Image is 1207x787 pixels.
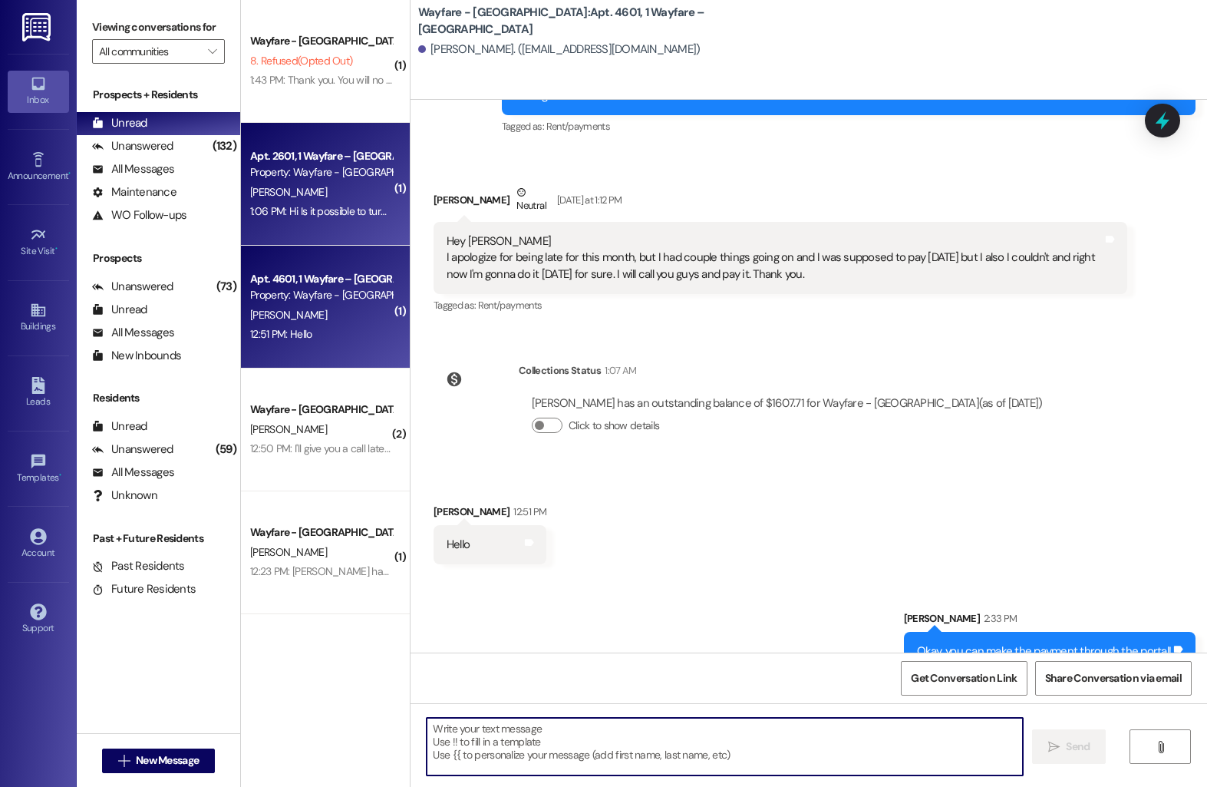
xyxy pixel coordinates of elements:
[8,599,69,640] a: Support
[77,390,240,406] div: Residents
[92,441,173,458] div: Unanswered
[917,643,1172,660] div: Okay, you can make the payment through the portal!
[92,161,174,177] div: All Messages
[209,134,240,158] div: (132)
[478,299,542,312] span: Rent/payments
[447,537,470,553] div: Hello
[532,395,1043,412] div: [PERSON_NAME] has an outstanding balance of $1607.71 for Wayfare - [GEOGRAPHIC_DATA] (as of [DATE])
[250,54,352,68] span: 8. Refused (Opted Out)
[1048,741,1060,753] i: 
[250,422,327,436] span: [PERSON_NAME]
[1035,661,1192,696] button: Share Conversation via email
[434,504,546,525] div: [PERSON_NAME]
[250,185,327,199] span: [PERSON_NAME]
[250,204,1083,218] div: 1:06 PM: Hi Is it possible to turn all the sprinklers on for my unit the grass that they put down...
[102,749,216,773] button: New Message
[250,287,392,303] div: Property: Wayfare - [GEOGRAPHIC_DATA]
[8,222,69,263] a: Site Visit •
[434,184,1127,222] div: [PERSON_NAME]
[99,39,200,64] input: All communities
[92,418,147,435] div: Unread
[59,470,61,481] span: •
[1045,670,1182,686] span: Share Conversation via email
[1066,739,1090,755] span: Send
[8,372,69,414] a: Leads
[92,348,181,364] div: New Inbounds
[92,581,196,597] div: Future Residents
[980,610,1017,627] div: 2:33 PM
[8,524,69,565] a: Account
[250,148,392,164] div: Apt. 2601, 1 Wayfare – [GEOGRAPHIC_DATA]
[92,465,174,481] div: All Messages
[77,531,240,547] div: Past + Future Residents
[250,164,392,180] div: Property: Wayfare - [GEOGRAPHIC_DATA]
[118,755,130,767] i: 
[250,524,392,541] div: Wayfare - [GEOGRAPHIC_DATA]
[250,33,392,49] div: Wayfare - [GEOGRAPHIC_DATA]
[92,558,185,574] div: Past Residents
[546,120,611,133] span: Rent/payments
[519,362,601,379] div: Collections Status
[22,13,54,41] img: ResiDesk Logo
[250,308,327,322] span: [PERSON_NAME]
[510,504,546,520] div: 12:51 PM
[601,362,636,379] div: 1:07 AM
[1155,741,1166,753] i: 
[77,87,240,103] div: Prospects + Residents
[418,5,725,38] b: Wayfare - [GEOGRAPHIC_DATA]: Apt. 4601, 1 Wayfare – [GEOGRAPHIC_DATA]
[250,73,974,87] div: 1:43 PM: Thank you. You will no longer receive texts from this thread. Please reply with 'UNSTOP'...
[911,670,1017,686] span: Get Conversation Link
[250,441,571,455] div: 12:50 PM: I'll give you a call later on [DATE] when I get a chance thank you
[1032,729,1106,764] button: Send
[136,752,199,769] span: New Message
[8,71,69,112] a: Inbox
[208,45,216,58] i: 
[901,661,1027,696] button: Get Conversation Link
[250,271,392,287] div: Apt. 4601, 1 Wayfare – [GEOGRAPHIC_DATA]
[250,327,312,341] div: 12:51 PM: Hello
[513,184,549,217] div: Neutral
[92,115,147,131] div: Unread
[502,115,1195,137] div: Tagged as:
[77,250,240,266] div: Prospects
[92,325,174,341] div: All Messages
[250,564,929,578] div: 12:23 PM: [PERSON_NAME] hasn't arrived yet but my [MEDICAL_DATA] is down and I'm feeling better. ...
[92,138,173,154] div: Unanswered
[213,275,240,299] div: (73)
[92,488,157,504] div: Unknown
[418,41,701,58] div: [PERSON_NAME]. ([EMAIL_ADDRESS][DOMAIN_NAME])
[212,438,240,461] div: (59)
[55,243,58,254] span: •
[92,302,147,318] div: Unread
[250,402,392,418] div: Wayfare - [GEOGRAPHIC_DATA]
[8,297,69,339] a: Buildings
[68,168,71,179] span: •
[553,192,622,208] div: [DATE] at 1:12 PM
[904,610,1196,632] div: [PERSON_NAME]
[569,418,659,434] label: Click to show details
[250,545,327,559] span: [PERSON_NAME]
[8,448,69,490] a: Templates •
[92,207,186,223] div: WO Follow-ups
[434,294,1127,316] div: Tagged as:
[92,15,225,39] label: Viewing conversations for
[447,233,1103,283] div: Hey [PERSON_NAME] I apologize for being late for this month, but I had couple things going on and...
[92,184,176,200] div: Maintenance
[92,279,173,295] div: Unanswered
